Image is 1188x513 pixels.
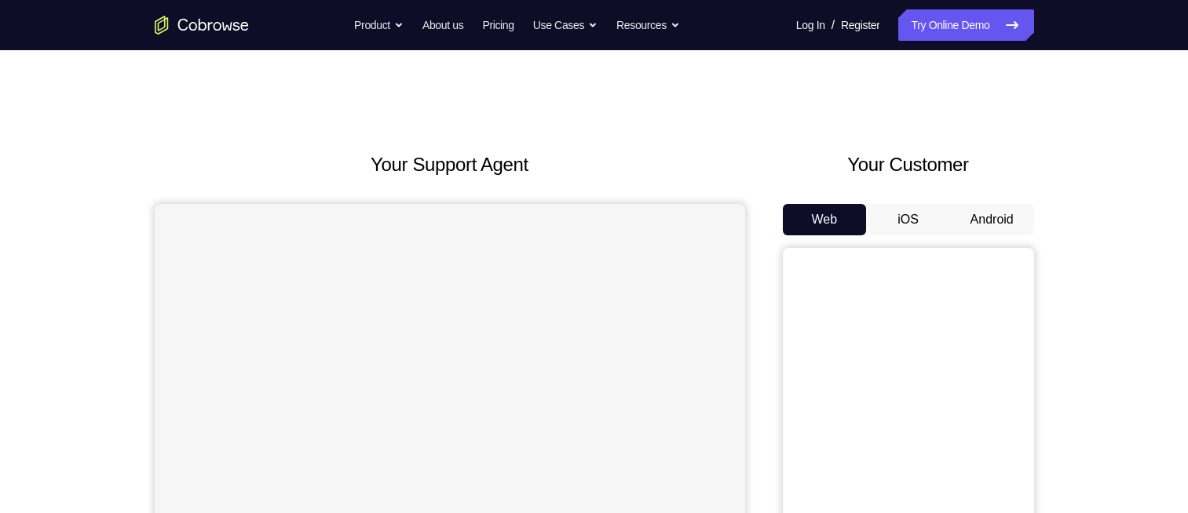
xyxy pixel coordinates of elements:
button: Product [354,9,404,41]
a: Go to the home page [155,16,249,35]
span: / [832,16,835,35]
a: Pricing [482,9,514,41]
a: Register [841,9,879,41]
h2: Your Support Agent [155,151,745,179]
a: Log In [796,9,825,41]
a: Try Online Demo [898,9,1033,41]
button: Resources [616,9,680,41]
button: iOS [866,204,950,235]
a: About us [422,9,463,41]
button: Android [950,204,1034,235]
h2: Your Customer [783,151,1034,179]
button: Use Cases [533,9,598,41]
button: Web [783,204,867,235]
